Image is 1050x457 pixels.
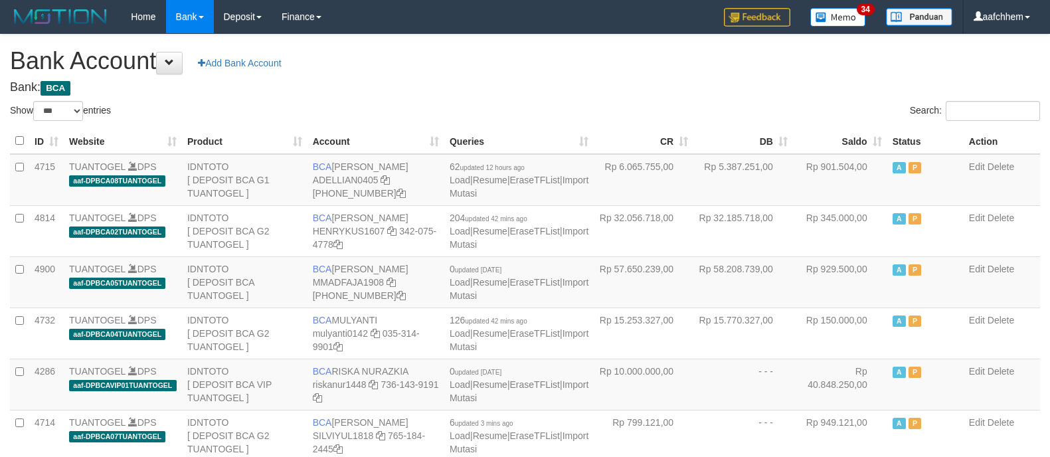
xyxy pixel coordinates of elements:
td: Rp 57.650.239,00 [594,256,693,308]
td: [PERSON_NAME] [PHONE_NUMBER] [307,154,444,206]
span: 6 [450,417,513,428]
td: 4286 [29,359,64,410]
td: Rp 10.000.000,00 [594,359,693,410]
td: 4814 [29,205,64,256]
td: DPS [64,308,182,359]
a: ADELLIAN0405 [313,175,379,185]
a: Copy MMADFAJA1908 to clipboard [387,277,396,288]
a: Delete [988,366,1014,377]
span: updated [DATE] [455,369,501,376]
td: Rp 150.000,00 [793,308,887,359]
td: 4900 [29,256,64,308]
a: Resume [473,328,507,339]
h4: Bank: [10,81,1040,94]
a: Load [450,379,470,390]
a: Copy SILVIYUL1818 to clipboard [376,430,385,441]
th: Product: activate to sort column ascending [182,128,307,154]
span: Paused [909,316,922,327]
span: BCA [313,213,332,223]
span: Paused [909,162,922,173]
a: TUANTOGEL [69,213,126,223]
span: BCA [313,264,332,274]
a: Copy HENRYKUS1607 to clipboard [387,226,396,236]
span: aaf-DPBCA08TUANTOGEL [69,175,165,187]
span: | | | [450,417,588,454]
span: aaf-DPBCA07TUANTOGEL [69,431,165,442]
a: Resume [473,430,507,441]
a: Edit [969,213,985,223]
a: Load [450,328,470,339]
img: Feedback.jpg [724,8,790,27]
a: EraseTFList [510,175,560,185]
a: Import Mutasi [450,277,588,301]
span: Active [893,418,906,429]
span: updated [DATE] [455,266,501,274]
a: Resume [473,226,507,236]
td: Rp 40.848.250,00 [793,359,887,410]
span: updated 42 mins ago [465,215,527,223]
td: - - - [693,359,793,410]
a: EraseTFList [510,328,560,339]
a: Copy mulyanti0142 to clipboard [371,328,380,339]
td: DPS [64,154,182,206]
a: EraseTFList [510,277,560,288]
a: Edit [969,161,985,172]
a: Copy 3420754778 to clipboard [333,239,343,250]
a: Import Mutasi [450,328,588,352]
span: | | | [450,161,588,199]
a: EraseTFList [510,430,560,441]
a: Edit [969,417,985,428]
td: [PERSON_NAME] [PHONE_NUMBER] [307,256,444,308]
a: TUANTOGEL [69,264,126,274]
td: Rp 5.387.251,00 [693,154,793,206]
span: 34 [857,3,875,15]
span: | | | [450,213,588,250]
a: TUANTOGEL [69,315,126,325]
td: Rp 58.208.739,00 [693,256,793,308]
a: Import Mutasi [450,226,588,250]
span: | | | [450,366,588,403]
a: Resume [473,379,507,390]
td: Rp 15.253.327,00 [594,308,693,359]
a: SILVIYUL1818 [313,430,374,441]
td: [PERSON_NAME] 342-075-4778 [307,205,444,256]
td: 4732 [29,308,64,359]
span: Paused [909,418,922,429]
span: updated 42 mins ago [465,318,527,325]
td: Rp 32.056.718,00 [594,205,693,256]
a: TUANTOGEL [69,161,126,172]
td: DPS [64,256,182,308]
img: Button%20Memo.svg [810,8,866,27]
td: IDNTOTO [ DEPOSIT BCA TUANTOGEL ] [182,256,307,308]
span: Paused [909,367,922,378]
span: updated 12 hours ago [460,164,525,171]
td: Rp 345.000,00 [793,205,887,256]
span: BCA [313,366,332,377]
th: CR: activate to sort column ascending [594,128,693,154]
th: Queries: activate to sort column ascending [444,128,594,154]
span: updated 3 mins ago [455,420,513,427]
span: BCA [313,161,332,172]
th: Website: activate to sort column ascending [64,128,182,154]
a: Delete [988,315,1014,325]
a: riskanur1448 [313,379,367,390]
td: RISKA NURAZKIA 736-143-9191 [307,359,444,410]
label: Show entries [10,101,111,121]
a: EraseTFList [510,226,560,236]
span: BCA [41,81,70,96]
th: Status [887,128,964,154]
td: DPS [64,359,182,410]
a: Delete [988,213,1014,223]
input: Search: [946,101,1040,121]
span: | | | [450,264,588,301]
a: Resume [473,175,507,185]
img: panduan.png [886,8,952,26]
a: Edit [969,315,985,325]
span: Paused [909,264,922,276]
a: MMADFAJA1908 [313,277,384,288]
th: Action [964,128,1040,154]
a: Copy riskanur1448 to clipboard [369,379,378,390]
a: Copy 4062282031 to clipboard [396,290,406,301]
td: IDNTOTO [ DEPOSIT BCA G1 TUANTOGEL ] [182,154,307,206]
a: Edit [969,366,985,377]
